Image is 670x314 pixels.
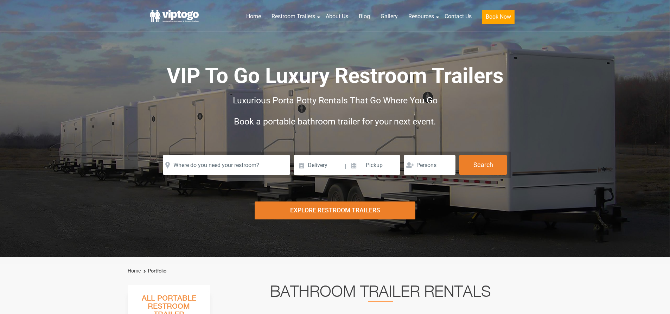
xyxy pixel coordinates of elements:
[233,95,438,105] span: Luxurious Porta Potty Rentals That Go Where You Go
[320,9,353,24] a: About Us
[128,268,141,274] a: Home
[459,155,507,175] button: Search
[167,63,504,88] span: VIP To Go Luxury Restroom Trailers
[234,116,436,127] span: Book a portable bathroom trailer for your next event.
[294,155,344,175] input: Delivery
[255,201,415,219] div: Explore Restroom Trailers
[482,10,515,24] button: Book Now
[375,9,403,24] a: Gallery
[220,285,541,302] h2: Bathroom Trailer Rentals
[404,155,455,175] input: Persons
[142,267,166,275] li: Portfolio
[353,9,375,24] a: Blog
[163,155,290,175] input: Where do you need your restroom?
[347,155,401,175] input: Pickup
[439,9,477,24] a: Contact Us
[266,9,320,24] a: Restroom Trailers
[477,9,520,28] a: Book Now
[241,9,266,24] a: Home
[345,155,346,178] span: |
[403,9,439,24] a: Resources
